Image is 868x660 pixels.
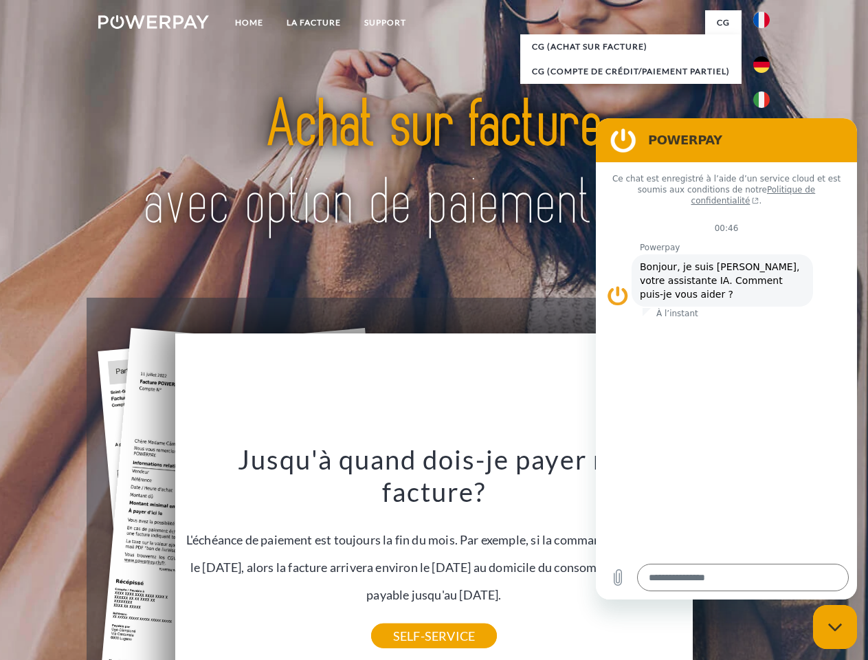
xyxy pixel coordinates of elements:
a: CG (achat sur facture) [520,34,742,59]
iframe: Bouton de lancement de la fenêtre de messagerie, conversation en cours [813,605,857,649]
img: logo-powerpay-white.svg [98,15,209,29]
img: it [753,91,770,108]
a: Support [353,10,418,35]
div: L'échéance de paiement est toujours la fin du mois. Par exemple, si la commande a été passée le [... [183,443,685,636]
h3: Jusqu'à quand dois-je payer ma facture? [183,443,685,509]
a: CG (Compte de crédit/paiement partiel) [520,59,742,84]
img: de [753,56,770,73]
a: SELF-SERVICE [371,624,497,648]
img: fr [753,12,770,28]
img: title-powerpay_fr.svg [131,66,737,263]
a: LA FACTURE [275,10,353,35]
a: CG [705,10,742,35]
a: Home [223,10,275,35]
iframe: Fenêtre de messagerie [596,118,857,599]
